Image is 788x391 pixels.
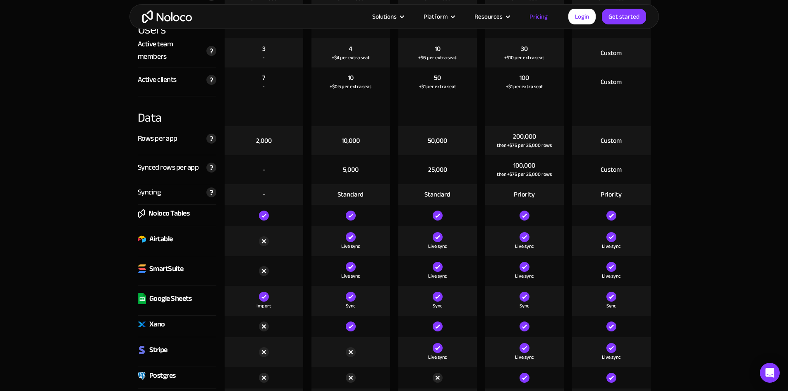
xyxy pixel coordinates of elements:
div: 10 [435,44,441,53]
div: 4 [349,44,352,53]
div: Live sync [428,353,447,361]
div: - [263,190,265,199]
div: 50 [434,73,441,82]
div: +$4 per extra seat [332,53,370,62]
div: 30 [521,44,528,53]
div: Sync [520,302,529,310]
div: Standard [424,190,450,199]
div: +$0.5 per extra seat [330,82,371,91]
div: Sync [606,302,616,310]
div: 2,000 [256,136,272,145]
div: Platform [413,11,464,22]
div: Rows per app [138,132,177,145]
a: Login [568,9,596,24]
div: 10 [348,73,354,82]
div: 3 [262,44,266,53]
div: Live sync [341,242,360,250]
div: Google Sheets [149,293,192,305]
div: Priority [601,190,622,199]
a: home [142,10,192,23]
div: Xano [149,318,165,331]
div: 7 [262,73,265,82]
div: Live sync [515,272,534,280]
div: +$1 per extra seat [506,82,543,91]
div: 50,000 [428,136,447,145]
div: Priority [514,190,535,199]
div: Standard [338,190,364,199]
div: Live sync [602,353,620,361]
div: Noloco Tables [148,207,190,220]
div: Custom [601,48,622,58]
div: Resources [464,11,519,22]
div: Solutions [372,11,397,22]
div: Live sync [602,272,620,280]
div: SmartSuite [149,263,184,275]
a: Pricing [519,11,558,22]
div: Postgres [149,369,176,382]
div: Custom [601,165,622,174]
div: +$1 per extra seat [419,82,456,91]
div: 25,000 [428,165,447,174]
div: Syncing [138,186,161,199]
div: - [263,165,265,174]
div: Active clients [138,74,177,86]
div: +$6 per extra seat [418,53,457,62]
div: Resources [474,11,503,22]
div: Active team members [138,38,202,63]
div: 100,000 [513,161,535,170]
div: - [263,82,265,91]
div: Live sync [515,242,534,250]
div: Live sync [341,272,360,280]
div: Live sync [602,242,620,250]
a: Get started [602,9,646,24]
div: Synced rows per app [138,161,199,174]
div: then +$75 per 25,000 rows [497,141,552,149]
div: Live sync [428,242,447,250]
div: 200,000 [513,132,536,141]
div: 10,000 [342,136,360,145]
div: Sync [433,302,442,310]
div: Airtable [149,233,173,245]
div: Data [138,96,216,126]
div: +$10 per extra seat [504,53,544,62]
div: 5,000 [343,165,359,174]
div: Sync [346,302,355,310]
div: Open Intercom Messenger [760,363,780,383]
div: Stripe [149,344,168,356]
div: 100 [520,73,529,82]
div: - [263,53,265,62]
div: Custom [601,77,622,86]
div: Custom [601,136,622,145]
div: Live sync [515,353,534,361]
div: Platform [424,11,448,22]
div: Live sync [428,272,447,280]
div: Import [256,302,271,310]
div: Solutions [362,11,413,22]
div: then +$75 per 25,000 rows [497,170,552,178]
